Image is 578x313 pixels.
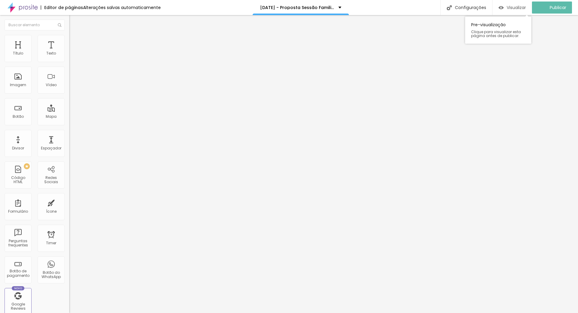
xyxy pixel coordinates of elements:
div: Timer [46,241,56,245]
img: view-1.svg [499,5,504,10]
div: Divisor [12,146,24,150]
div: Formulário [8,209,28,214]
div: Botão do WhatsApp [39,271,63,279]
div: Código HTML [6,176,30,184]
div: Alterações salvas automaticamente [83,5,161,10]
div: Google Reviews [6,302,30,311]
div: Espaçador [41,146,61,150]
span: Publicar [550,5,566,10]
iframe: Editor [69,15,578,313]
div: Vídeo [46,83,57,87]
div: Imagem [10,83,26,87]
div: Novo [12,286,25,290]
span: Clique para visualizar esta página antes de publicar. [471,30,525,38]
div: Editor de páginas [41,5,83,10]
img: Icone [447,5,452,10]
div: Pre-visualização [465,17,531,44]
span: Visualizar [507,5,526,10]
div: Perguntas frequentes [6,239,30,248]
div: Título [13,51,23,55]
button: Visualizar [493,2,532,14]
div: Botão de pagamento [6,269,30,278]
div: Mapa [46,114,57,119]
p: [DATE] - Proposta Sessão Familiar [260,5,334,10]
div: Botão [13,114,24,119]
button: Publicar [532,2,572,14]
div: Texto [46,51,56,55]
div: Redes Sociais [39,176,63,184]
input: Buscar elemento [5,20,65,30]
img: Icone [58,23,61,27]
div: Ícone [46,209,57,214]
